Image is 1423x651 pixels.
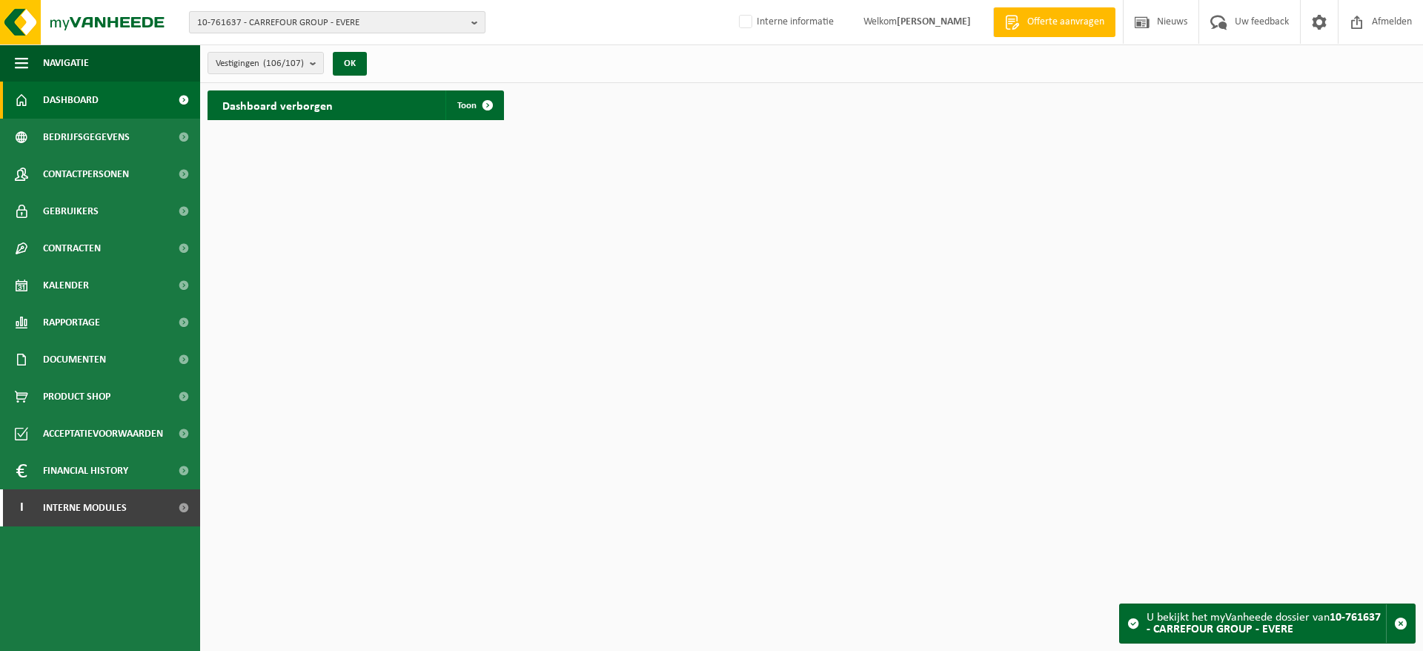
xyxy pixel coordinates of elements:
[736,11,834,33] label: Interne informatie
[333,52,367,76] button: OK
[197,12,465,34] span: 10-761637 - CARREFOUR GROUP - EVERE
[208,52,324,74] button: Vestigingen(106/107)
[43,119,130,156] span: Bedrijfsgegevens
[189,11,485,33] button: 10-761637 - CARREFOUR GROUP - EVERE
[1147,604,1386,643] div: U bekijkt het myVanheede dossier van
[216,53,304,75] span: Vestigingen
[897,16,971,27] strong: [PERSON_NAME]
[1147,612,1381,635] strong: 10-761637 - CARREFOUR GROUP - EVERE
[43,341,106,378] span: Documenten
[43,304,100,341] span: Rapportage
[15,489,28,526] span: I
[43,378,110,415] span: Product Shop
[263,59,304,68] count: (106/107)
[43,82,99,119] span: Dashboard
[457,101,477,110] span: Toon
[43,452,128,489] span: Financial History
[43,156,129,193] span: Contactpersonen
[43,44,89,82] span: Navigatie
[993,7,1115,37] a: Offerte aanvragen
[445,90,502,120] a: Toon
[43,230,101,267] span: Contracten
[208,90,348,119] h2: Dashboard verborgen
[43,489,127,526] span: Interne modules
[43,193,99,230] span: Gebruikers
[43,415,163,452] span: Acceptatievoorwaarden
[1024,15,1108,30] span: Offerte aanvragen
[43,267,89,304] span: Kalender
